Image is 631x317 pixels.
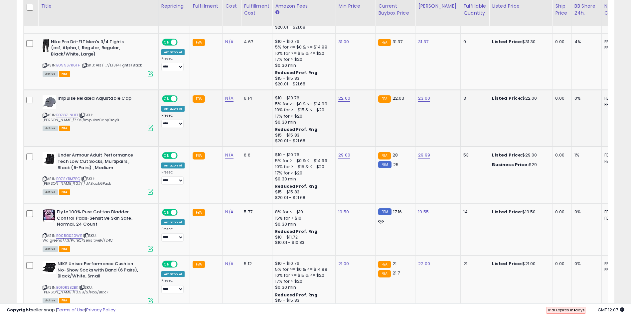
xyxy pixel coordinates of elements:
[244,95,267,101] div: 6.14
[275,101,330,107] div: 5% for >= $0 & <= $14.99
[176,262,187,267] span: OFF
[275,70,319,75] b: Reduced Prof. Rng.
[193,261,205,268] small: FBA
[43,285,108,295] span: | SKU: [PERSON_NAME]/10.99/S/NoS/Black
[604,102,626,108] div: FBM: 1
[161,227,185,242] div: Preset:
[378,261,391,268] small: FBA
[275,183,319,189] b: Reduced Prof. Rng.
[418,209,429,215] a: 19.55
[275,76,330,81] div: $15 - $15.83
[492,161,529,168] b: Business Price:
[418,39,428,45] a: 31.37
[43,112,119,122] span: | SKU: [PERSON_NAME]/7.99/ImpulseCap/GreyB
[225,209,233,215] a: N/A
[555,261,566,267] div: 0.00
[393,209,402,215] span: 17.16
[225,152,233,158] a: N/A
[163,262,171,267] span: ON
[163,210,171,215] span: ON
[393,152,398,158] span: 28
[275,292,319,298] b: Reduced Prof. Rng.
[275,107,330,113] div: 10% for >= $15 & <= $20
[275,119,330,125] div: $0.30 min
[193,152,205,159] small: FBA
[275,152,330,158] div: $10 - $10.76
[393,270,400,276] span: 21.7
[338,261,349,267] a: 21.00
[275,113,330,119] div: 17% for > $20
[56,112,78,118] a: B0787JNHF1
[574,152,596,158] div: 1%
[56,62,80,68] a: B099S7R6TH
[604,261,626,267] div: FBA: 16
[418,95,430,102] a: 23.00
[275,39,330,45] div: $10 - $10.76
[56,233,82,239] a: B005OS20WE
[244,3,269,17] div: Fulfillment Cost
[43,209,153,251] div: ASIN:
[275,284,330,290] div: $0.30 min
[275,44,330,50] div: 5% for >= $0 & <= $14.99
[41,3,156,10] div: Title
[176,210,187,215] span: OFF
[275,272,330,278] div: 10% for >= $15 & <= $20
[555,152,566,158] div: 0.00
[492,3,550,10] div: Listed Price
[393,95,404,101] span: 22.03
[275,138,330,144] div: $20.01 - $21.68
[604,95,626,101] div: FBA: 1
[492,209,547,215] div: $19.50
[176,153,187,158] span: OFF
[7,307,31,313] strong: Copyright
[275,261,330,266] div: $10 - $10.76
[275,229,319,234] b: Reduced Prof. Rng.
[604,3,629,17] div: Num of Comp.
[58,95,138,103] b: Impulse Relaxed Adjustable Cap
[492,95,547,101] div: $22.00
[59,126,70,131] span: FBA
[275,195,330,201] div: $20.01 - $21.68
[43,261,153,303] div: ASIN:
[275,51,330,56] div: 10% for >= $15 & <= $20
[163,153,171,158] span: ON
[547,307,585,313] span: Trial Expires in days
[574,39,596,45] div: 4%
[275,266,330,272] div: 5% for >= $0 & <= $14.99
[59,246,70,252] span: FBA
[492,209,522,215] b: Listed Price:
[492,39,547,45] div: $31.30
[56,176,80,182] a: B07SYBM7PQ
[43,152,153,194] div: ASIN:
[573,307,575,313] b: 1
[418,152,430,158] a: 29.99
[86,307,115,313] a: Privacy Policy
[604,39,626,45] div: FBA: 17
[244,39,267,45] div: 4.67
[163,39,171,45] span: ON
[43,95,56,109] img: 41zcPPLkXhS._SL40_.jpg
[43,233,113,243] span: | SKU: Walgreens/7.3/PureC/SensitiveP//24C
[43,71,58,77] span: All listings currently available for purchase on Amazon
[161,106,185,112] div: Amazon AI
[275,215,330,221] div: 15% for > $10
[275,62,330,68] div: $0.30 min
[275,127,319,132] b: Reduced Prof. Rng.
[338,3,373,10] div: Min Price
[244,261,267,267] div: 5.12
[57,307,85,313] a: Terms of Use
[418,261,430,267] a: 22.00
[275,3,333,10] div: Amazon Fees
[378,270,391,277] small: FBA
[574,3,599,17] div: BB Share 24h.
[43,39,153,76] div: ASIN:
[43,176,111,186] span: | SKU: [PERSON_NAME]/10.7/1/UABlack6Pack
[176,39,187,45] span: OFF
[393,161,398,168] span: 25
[555,3,568,17] div: Ship Price
[574,261,596,267] div: 0%
[51,39,132,59] b: Nike Pro Dri-FIT Men's 3/4 Tights (as1, Alpha, l, Regular, Regular, Black/White, Large)
[58,261,138,281] b: NIKE Unisex Performance Cushion No-Show Socks with Band (6 Pairs), Black/White, Small
[492,162,547,168] div: $29
[393,39,403,45] span: 31.37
